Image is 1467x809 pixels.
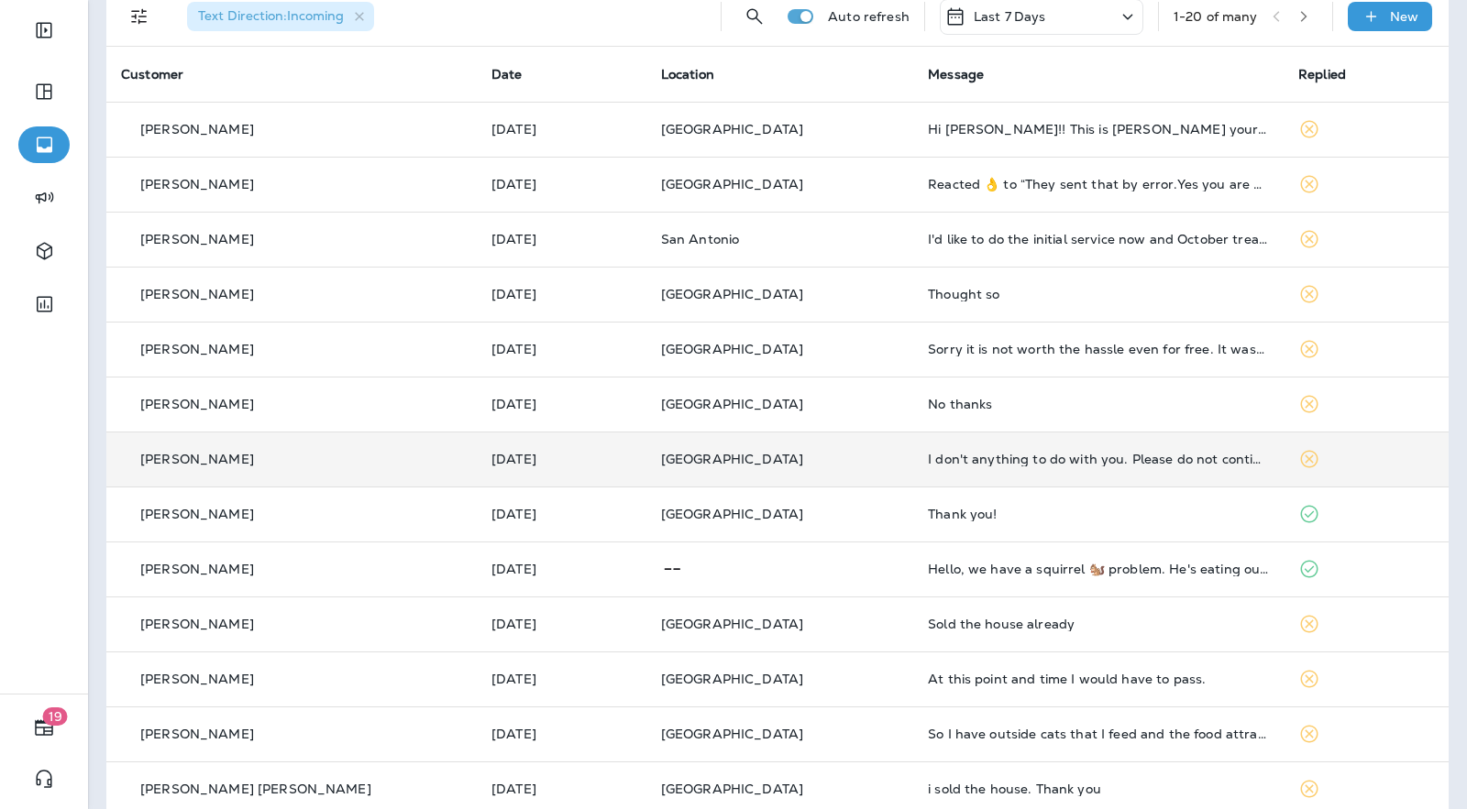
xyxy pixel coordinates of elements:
[491,562,632,576] p: Sep 23, 2025 02:46 PM
[187,2,374,31] div: Text Direction:Incoming
[1390,9,1418,24] p: New
[140,287,254,301] p: [PERSON_NAME]
[928,232,1269,246] div: I'd like to do the initial service now and October treatment. Is the special still available?
[661,286,803,302] span: [GEOGRAPHIC_DATA]
[491,782,632,796] p: Sep 22, 2025 11:03 PM
[140,232,254,246] p: [PERSON_NAME]
[491,672,632,686] p: Sep 23, 2025 12:05 PM
[661,231,740,247] span: San Antonio
[1174,9,1258,24] div: 1 - 20 of many
[140,397,254,411] p: [PERSON_NAME]
[661,616,803,632] span: [GEOGRAPHIC_DATA]
[928,66,984,82] span: Message
[491,232,632,246] p: Sep 25, 2025 06:17 PM
[140,672,254,686] p: [PERSON_NAME]
[928,452,1269,466] div: I don't anything to do with you. Please do not continue to contact me.
[198,7,344,24] span: Text Direction : Incoming
[974,9,1046,24] p: Last 7 Days
[491,727,632,741] p: Sep 23, 2025 10:06 AM
[928,617,1269,631] div: Sold the house already
[491,122,632,137] p: Sep 27, 2025 05:57 PM
[140,782,371,796] p: [PERSON_NAME] [PERSON_NAME]
[140,177,254,191] p: [PERSON_NAME]
[928,287,1269,301] div: Thought so
[121,66,183,82] span: Customer
[18,709,70,746] button: 19
[928,782,1269,796] div: i sold the house. Thank you
[928,727,1269,741] div: So I have outside cats that I feed and the food attracts the ants. No one has been able to elimin...
[491,66,523,82] span: Date
[661,176,803,192] span: [GEOGRAPHIC_DATA]
[928,342,1269,356] div: Sorry it is not worth the hassle even for free. It wasn't the job you did for us it was your cons...
[140,342,254,356] p: [PERSON_NAME]
[140,727,254,741] p: [PERSON_NAME]
[928,122,1269,137] div: Hi Cameron!! This is Judy Birmingham your client on Red Oak Dr. I was wondering are flies somethi...
[140,452,254,466] p: [PERSON_NAME]
[661,781,803,797] span: [GEOGRAPHIC_DATA]
[661,396,803,412] span: [GEOGRAPHIC_DATA]
[491,507,632,521] p: Sep 23, 2025 09:29 PM
[661,121,803,137] span: [GEOGRAPHIC_DATA]
[491,452,632,466] p: Sep 25, 2025 01:58 PM
[661,671,803,687] span: [GEOGRAPHIC_DATA]
[140,617,254,631] p: [PERSON_NAME]
[928,177,1269,191] div: Reacted 👌 to “They sent that by error.Yes you are on the schedule and if you do not want us to co...
[140,122,254,137] p: [PERSON_NAME]
[140,562,254,576] p: [PERSON_NAME]
[661,726,803,742] span: [GEOGRAPHIC_DATA]
[43,707,68,726] span: 19
[491,287,632,301] p: Sep 25, 2025 03:03 PM
[928,507,1269,521] div: Thank you!
[661,506,803,522] span: [GEOGRAPHIC_DATA]
[491,617,632,631] p: Sep 23, 2025 01:48 PM
[928,672,1269,686] div: At this point and time I would have to pass.
[661,451,803,467] span: [GEOGRAPHIC_DATA]
[491,177,632,191] p: Sep 26, 2025 07:34 AM
[140,507,254,521] p: [PERSON_NAME]
[828,9,910,24] p: Auto refresh
[928,397,1269,411] div: No thanks
[491,342,632,356] p: Sep 25, 2025 02:56 PM
[1298,66,1346,82] span: Replied
[18,12,70,49] button: Expand Sidebar
[661,66,714,82] span: Location
[491,397,632,411] p: Sep 25, 2025 02:04 PM
[661,341,803,357] span: [GEOGRAPHIC_DATA]
[928,562,1269,576] div: Hello, we have a squirrel 🐿️ problem. He's eating our patio furniture. Is there anything you can ...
